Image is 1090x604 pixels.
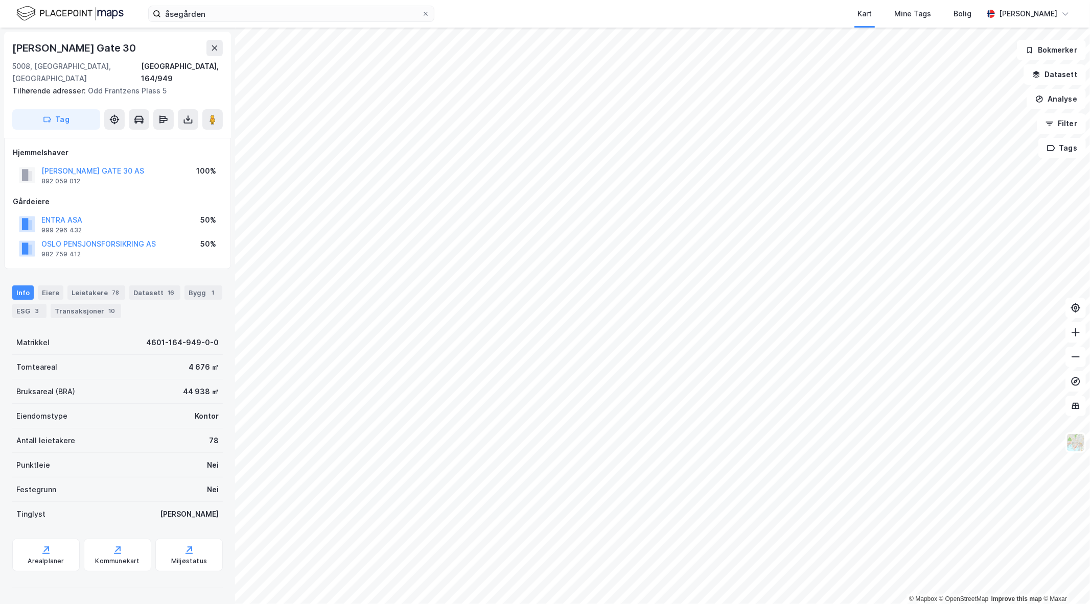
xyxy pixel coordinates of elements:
[67,285,125,300] div: Leietakere
[189,361,219,373] div: 4 676 ㎡
[209,434,219,447] div: 78
[857,8,872,20] div: Kart
[184,285,222,300] div: Bygg
[166,287,176,298] div: 16
[12,86,88,95] span: Tilhørende adresser:
[200,214,216,226] div: 50%
[41,177,80,185] div: 892 059 012
[1017,40,1086,60] button: Bokmerker
[41,250,81,258] div: 982 759 412
[195,410,219,422] div: Kontor
[51,304,121,318] div: Transaksjoner
[12,60,141,85] div: 5008, [GEOGRAPHIC_DATA], [GEOGRAPHIC_DATA]
[1024,64,1086,85] button: Datasett
[200,238,216,250] div: 50%
[16,459,50,471] div: Punktleie
[1066,433,1085,452] img: Z
[171,557,207,565] div: Miljøstatus
[13,196,222,208] div: Gårdeiere
[141,60,223,85] div: [GEOGRAPHIC_DATA], 164/949
[95,557,140,565] div: Kommunekart
[32,306,42,316] div: 3
[38,285,63,300] div: Eiere
[999,8,1057,20] div: [PERSON_NAME]
[1039,555,1090,604] div: Kontrollprogram for chat
[16,484,56,496] div: Festegrunn
[28,557,64,565] div: Arealplaner
[207,484,219,496] div: Nei
[16,410,67,422] div: Eiendomstype
[16,385,75,398] div: Bruksareal (BRA)
[12,285,34,300] div: Info
[12,40,138,56] div: [PERSON_NAME] Gate 30
[161,6,422,21] input: Søk på adresse, matrikkel, gårdeiere, leietakere eller personer
[1037,113,1086,134] button: Filter
[16,5,124,22] img: logo.f888ab2527a4732fd821a326f86c7f29.svg
[110,287,121,298] div: 78
[16,508,45,520] div: Tinglyst
[207,459,219,471] div: Nei
[16,434,75,447] div: Antall leietakere
[1039,555,1090,604] iframe: Chat Widget
[13,147,222,159] div: Hjemmelshaver
[939,595,989,602] a: OpenStreetMap
[16,361,57,373] div: Tomteareal
[146,336,219,349] div: 4601-164-949-0-0
[1027,89,1086,109] button: Analyse
[208,287,218,298] div: 1
[12,109,100,130] button: Tag
[129,285,180,300] div: Datasett
[160,508,219,520] div: [PERSON_NAME]
[106,306,117,316] div: 10
[1038,138,1086,158] button: Tags
[196,165,216,177] div: 100%
[954,8,971,20] div: Bolig
[909,595,937,602] a: Mapbox
[183,385,219,398] div: 44 938 ㎡
[991,595,1042,602] a: Improve this map
[12,304,47,318] div: ESG
[12,85,215,97] div: Odd Frantzens Plass 5
[16,336,50,349] div: Matrikkel
[894,8,931,20] div: Mine Tags
[41,226,82,234] div: 999 296 432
